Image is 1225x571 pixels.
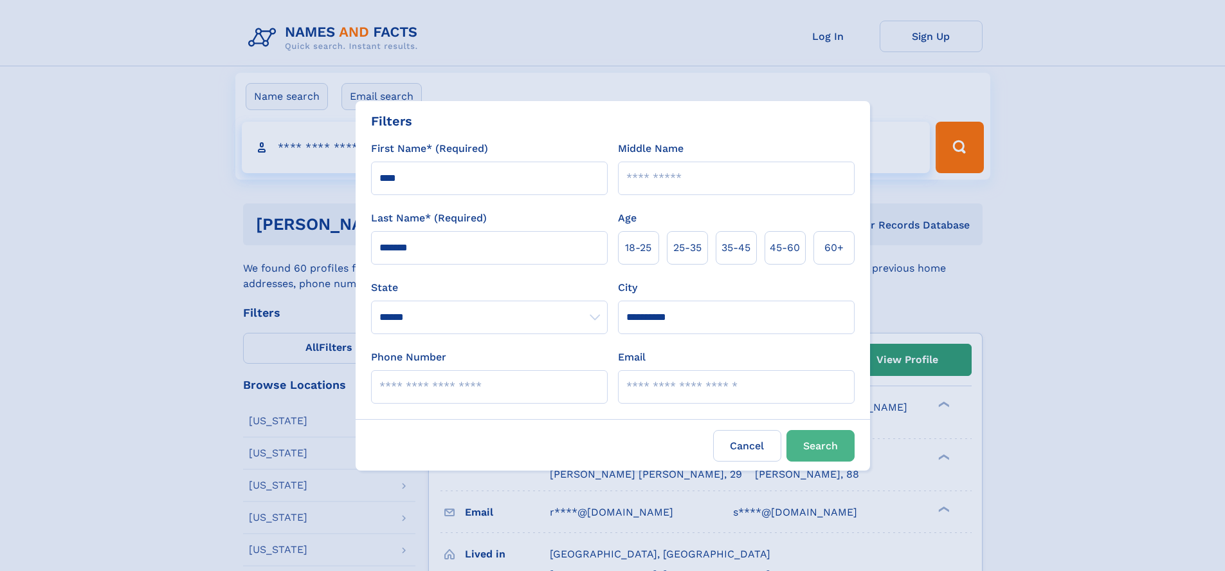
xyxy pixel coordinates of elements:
label: First Name* (Required) [371,141,488,156]
label: Phone Number [371,350,446,365]
button: Search [786,430,855,462]
span: 25‑35 [673,240,702,256]
div: Filters [371,111,412,131]
label: Email [618,350,646,365]
span: 60+ [824,240,844,256]
label: Age [618,211,637,226]
span: 35‑45 [721,240,750,256]
label: State [371,280,608,295]
label: Last Name* (Required) [371,211,487,226]
span: 45‑60 [770,240,800,256]
label: Cancel [713,430,781,462]
label: City [618,280,637,295]
label: Middle Name [618,141,684,156]
span: 18‑25 [625,240,651,256]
